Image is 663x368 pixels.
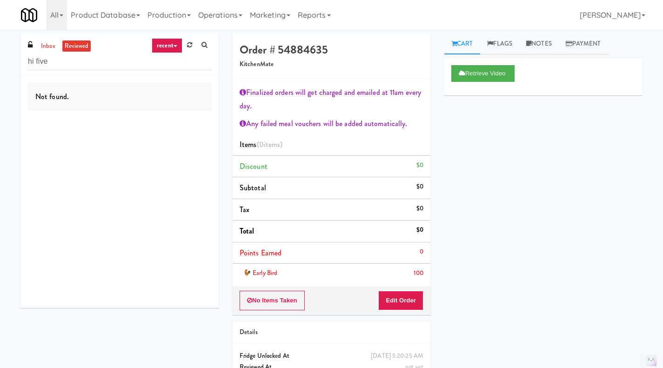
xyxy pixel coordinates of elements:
a: recent [152,38,182,53]
h4: Order # 54884635 [240,44,423,56]
a: Payment [559,33,608,54]
input: Search vision orders [28,53,212,70]
img: Micromart [21,7,37,23]
span: Subtotal [240,182,266,193]
h5: KitchenMate [240,61,423,68]
a: Flags [480,33,520,54]
a: Notes [519,33,559,54]
span: 🐓 Early Bird [243,268,277,277]
span: Items [240,139,282,150]
button: Edit Order [378,291,423,310]
div: Any failed meal vouchers will be added automatically. [240,117,423,131]
span: Points Earned [240,248,281,258]
div: [DATE] 5:20:25 AM [371,350,423,362]
div: 100 [414,268,423,279]
div: Details [240,327,423,338]
div: Fridge Unlocked At [240,350,423,362]
div: $0 [416,203,423,214]
button: Retrieve Video [451,65,515,82]
span: Total [240,226,254,236]
div: $0 [416,181,423,193]
div: $0 [416,224,423,236]
div: $0 [416,160,423,171]
a: inbox [39,40,58,52]
span: Tax [240,204,249,215]
span: (0 ) [257,139,283,150]
span: Not found. [35,91,69,102]
div: Finalized orders will get charged and emailed at 11am every day. [240,86,423,113]
ng-pluralize: items [264,139,281,150]
button: No Items Taken [240,291,305,310]
a: Cart [444,33,480,54]
span: Discount [240,161,268,172]
div: 0 [420,246,423,258]
a: reviewed [62,40,91,52]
